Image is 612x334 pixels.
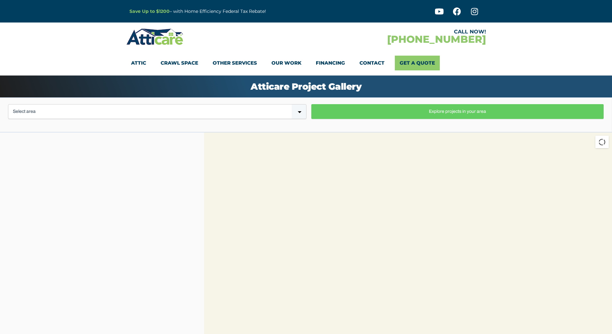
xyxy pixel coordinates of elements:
span: Explore projects in your area [316,109,599,114]
a: Contact [359,56,385,70]
a: Our Work [271,56,301,70]
a: Get A Quote [395,56,440,70]
a: Other Services [213,56,257,70]
a: Financing [316,56,345,70]
a: Crawl Space [161,56,198,70]
p: – with Home Efficiency Federal Tax Rebate! [129,8,338,15]
div: CALL NOW! [306,29,486,34]
nav: Menu [131,56,481,70]
a: Save Up to $1200 [129,8,170,14]
h1: Atticare Project Gallery [6,82,606,91]
a: Attic [131,56,146,70]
